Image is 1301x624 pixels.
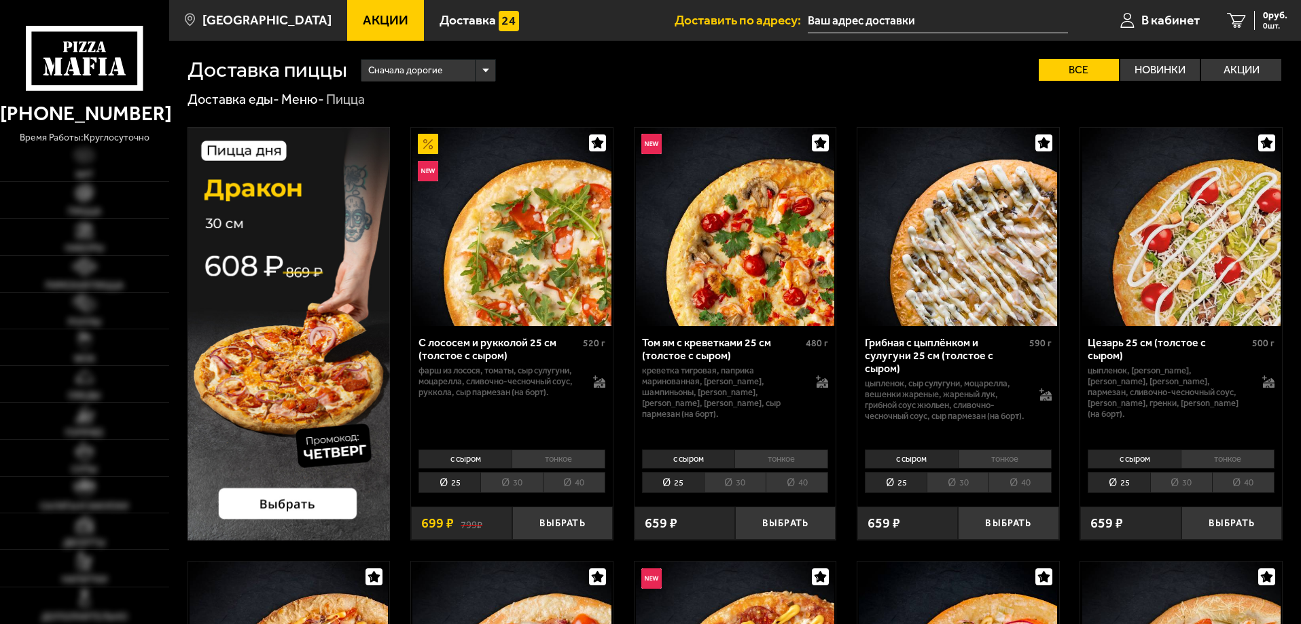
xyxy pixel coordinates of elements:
span: [GEOGRAPHIC_DATA] [202,14,332,26]
span: 590 г [1029,337,1052,349]
label: Акции [1201,59,1281,81]
span: 0 руб. [1263,11,1287,20]
div: Цезарь 25 см (толстое с сыром) [1088,336,1249,362]
li: 30 [480,472,542,493]
span: Десерты [63,538,105,548]
button: Выбрать [958,507,1058,540]
span: Дополнительно [41,612,128,622]
img: Новинка [641,134,662,154]
a: Грибная с цыплёнком и сулугуни 25 см (толстое с сыром) [857,128,1059,326]
div: Пицца [326,91,365,109]
img: С лососем и рукколой 25 см (толстое с сыром) [412,128,611,326]
span: Сначала дорогие [368,58,442,84]
div: С лососем и рукколой 25 см (толстое с сыром) [418,336,580,362]
li: 25 [418,472,480,493]
span: 520 г [583,337,605,349]
img: Новинка [641,568,662,589]
span: В кабинет [1141,14,1200,26]
li: с сыром [1088,449,1181,469]
li: 30 [927,472,988,493]
div: Том ям с креветками 25 см (толстое с сыром) [642,336,803,362]
li: с сыром [418,449,512,469]
button: Выбрать [735,507,836,540]
li: с сыром [865,449,958,469]
span: 659 ₽ [868,517,900,530]
h1: Доставка пиццы [188,59,347,81]
li: 25 [1088,472,1149,493]
label: Новинки [1120,59,1200,81]
img: 15daf4d41897b9f0e9f617042186c801.svg [499,11,519,31]
li: 30 [1150,472,1212,493]
p: креветка тигровая, паприка маринованная, [PERSON_NAME], шампиньоны, [PERSON_NAME], [PERSON_NAME],... [642,365,803,420]
p: фарш из лосося, томаты, сыр сулугуни, моцарелла, сливочно-чесночный соус, руккола, сыр пармезан (... [418,365,580,398]
input: Ваш адрес доставки [808,8,1068,33]
span: Бухарестская улица, 118к5 [808,8,1068,33]
span: 659 ₽ [645,517,677,530]
a: Доставка еды- [188,91,279,107]
span: Салаты и закуски [40,502,128,511]
li: тонкое [512,449,605,469]
a: Цезарь 25 см (толстое с сыром) [1080,128,1282,326]
a: НовинкаТом ям с креветками 25 см (толстое с сыром) [635,128,836,326]
span: Хит [75,170,94,180]
span: Акции [363,14,408,26]
li: с сыром [642,449,735,469]
span: Напитки [62,575,107,585]
li: 25 [642,472,704,493]
span: Супы [71,465,97,475]
span: Пицца [68,207,101,217]
span: Римская пицца [46,281,124,291]
span: Доставить по адресу: [675,14,808,26]
p: цыпленок, [PERSON_NAME], [PERSON_NAME], [PERSON_NAME], пармезан, сливочно-чесночный соус, [PERSON... [1088,365,1249,420]
span: 659 ₽ [1090,517,1123,530]
img: Том ям с креветками 25 см (толстое с сыром) [636,128,834,326]
button: Выбрать [1181,507,1282,540]
label: Все [1039,59,1119,81]
span: Обеды [68,391,101,401]
span: Доставка [440,14,496,26]
img: Цезарь 25 см (толстое с сыром) [1082,128,1281,326]
a: АкционныйНовинкаС лососем и рукколой 25 см (толстое с сыром) [411,128,613,326]
li: тонкое [958,449,1052,469]
li: 40 [988,472,1051,493]
li: 40 [766,472,828,493]
li: 40 [1212,472,1275,493]
li: 30 [704,472,766,493]
p: цыпленок, сыр сулугуни, моцарелла, вешенки жареные, жареный лук, грибной соус Жюльен, сливочно-че... [865,378,1026,422]
span: 500 г [1252,337,1275,349]
img: Акционный [418,134,438,154]
span: WOK [74,354,95,364]
s: 799 ₽ [461,517,482,530]
span: Роллы [68,318,101,327]
span: 480 г [806,337,828,349]
a: Меню- [281,91,324,107]
span: Наборы [65,244,104,253]
li: тонкое [1181,449,1275,469]
img: Грибная с цыплёнком и сулугуни 25 см (толстое с сыром) [859,128,1057,326]
span: 699 ₽ [421,517,454,530]
div: Грибная с цыплёнком и сулугуни 25 см (толстое с сыром) [865,336,1026,375]
span: 0 шт. [1263,22,1287,30]
button: Выбрать [512,507,613,540]
li: 25 [865,472,927,493]
li: 40 [543,472,605,493]
img: Новинка [418,161,438,181]
span: Горячее [65,428,104,438]
li: тонкое [734,449,828,469]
